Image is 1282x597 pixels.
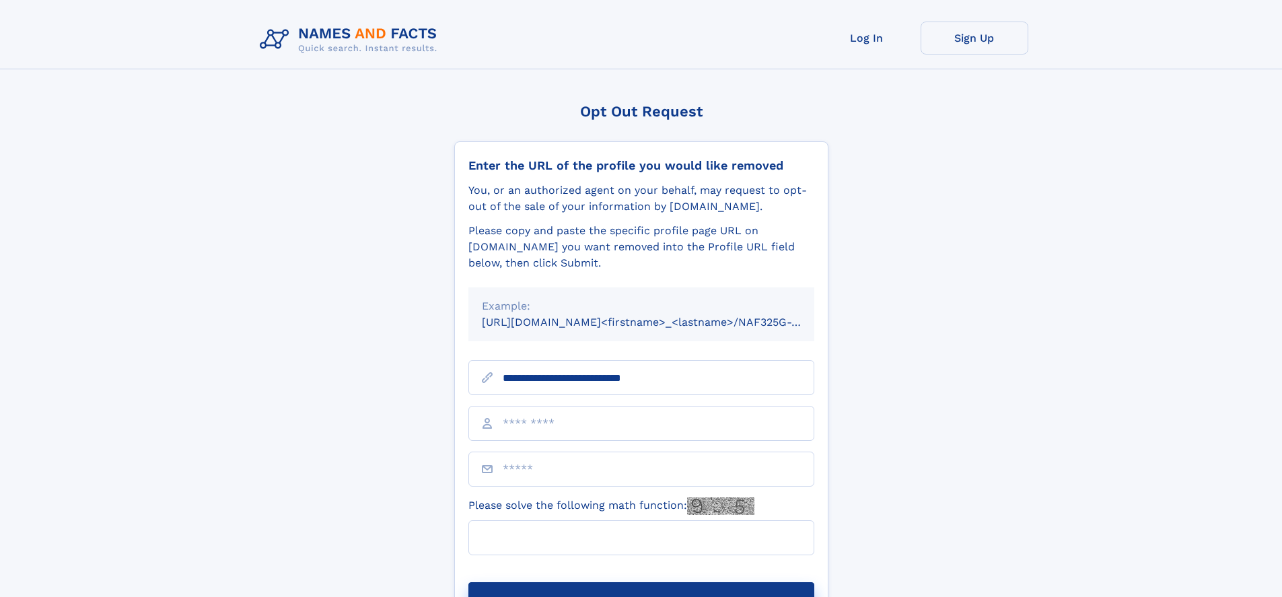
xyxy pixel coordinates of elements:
div: Enter the URL of the profile you would like removed [468,158,814,173]
div: Example: [482,298,801,314]
label: Please solve the following math function: [468,497,754,515]
small: [URL][DOMAIN_NAME]<firstname>_<lastname>/NAF325G-xxxxxxxx [482,316,840,328]
img: Logo Names and Facts [254,22,448,58]
div: Opt Out Request [454,103,828,120]
div: Please copy and paste the specific profile page URL on [DOMAIN_NAME] you want removed into the Pr... [468,223,814,271]
a: Log In [813,22,921,55]
div: You, or an authorized agent on your behalf, may request to opt-out of the sale of your informatio... [468,182,814,215]
a: Sign Up [921,22,1028,55]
